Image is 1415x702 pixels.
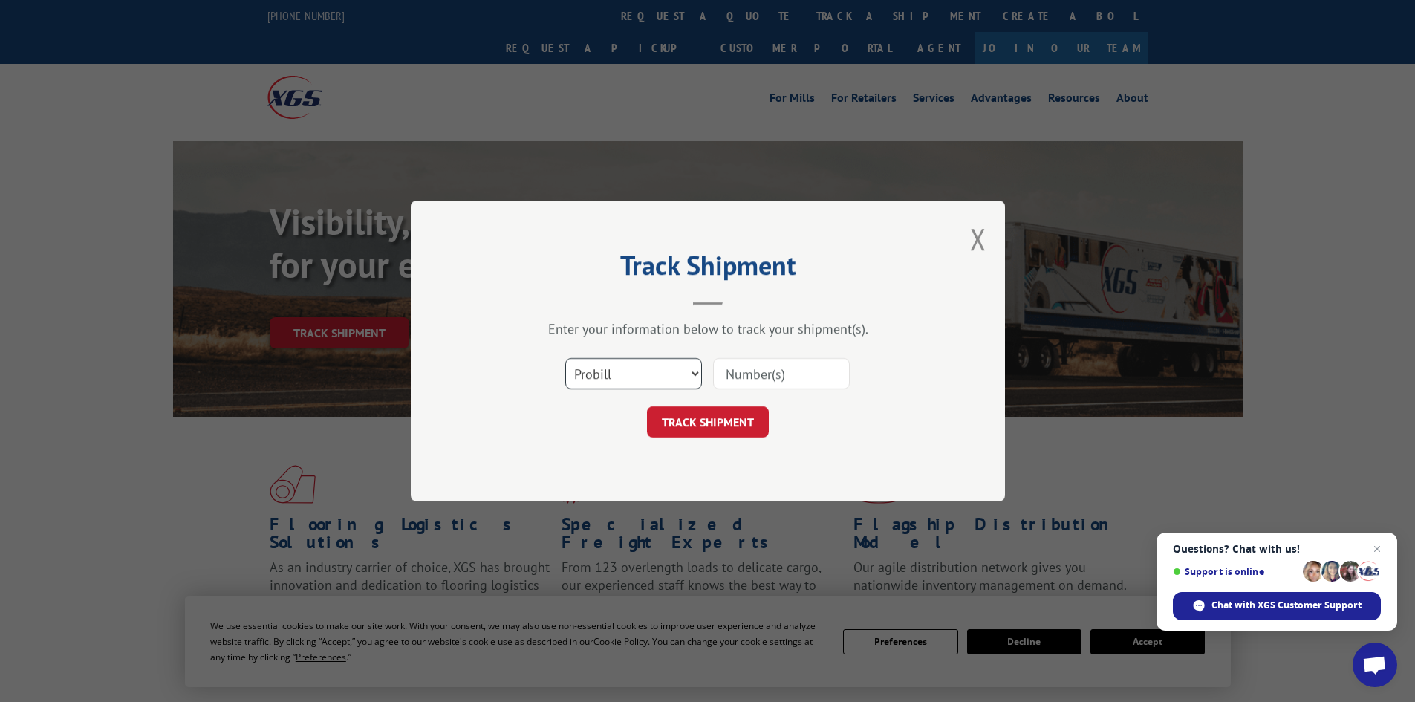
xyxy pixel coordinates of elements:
[1368,540,1386,558] span: Close chat
[713,358,850,389] input: Number(s)
[485,255,931,283] h2: Track Shipment
[1173,543,1381,555] span: Questions? Chat with us!
[485,320,931,337] div: Enter your information below to track your shipment(s).
[970,219,986,259] button: Close modal
[1173,592,1381,620] div: Chat with XGS Customer Support
[1211,599,1362,612] span: Chat with XGS Customer Support
[1353,643,1397,687] div: Open chat
[1173,566,1298,577] span: Support is online
[647,406,769,438] button: TRACK SHIPMENT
